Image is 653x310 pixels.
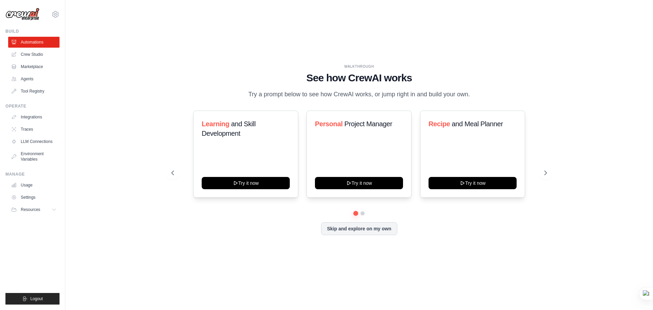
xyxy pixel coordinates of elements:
p: Try a prompt below to see how CrewAI works, or jump right in and build your own. [245,89,473,99]
a: Automations [8,37,60,48]
div: Manage [5,172,60,177]
div: WALKTHROUGH [171,64,547,69]
span: Project Manager [345,120,392,128]
a: Traces [8,124,60,135]
img: Logo [5,8,39,21]
a: Integrations [8,112,60,123]
a: LLM Connections [8,136,60,147]
div: Tiện ích trò chuyện [619,277,653,310]
a: Environment Variables [8,148,60,165]
h1: See how CrewAI works [171,72,547,84]
span: Learning [202,120,229,128]
span: Resources [21,207,40,212]
div: Operate [5,103,60,109]
span: Logout [30,296,43,301]
button: Try it now [429,177,517,189]
span: Personal [315,120,342,128]
iframe: Chat Widget [619,277,653,310]
div: Build [5,29,60,34]
a: Agents [8,74,60,84]
button: Logout [5,293,60,305]
button: Resources [8,204,60,215]
a: Marketplace [8,61,60,72]
span: Recipe [429,120,450,128]
span: and Meal Planner [452,120,503,128]
button: Try it now [202,177,290,189]
a: Settings [8,192,60,203]
button: Try it now [315,177,403,189]
a: Crew Studio [8,49,60,60]
button: Skip and explore on my own [321,222,397,235]
span: and Skill Development [202,120,255,137]
a: Tool Registry [8,86,60,97]
a: Usage [8,180,60,191]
